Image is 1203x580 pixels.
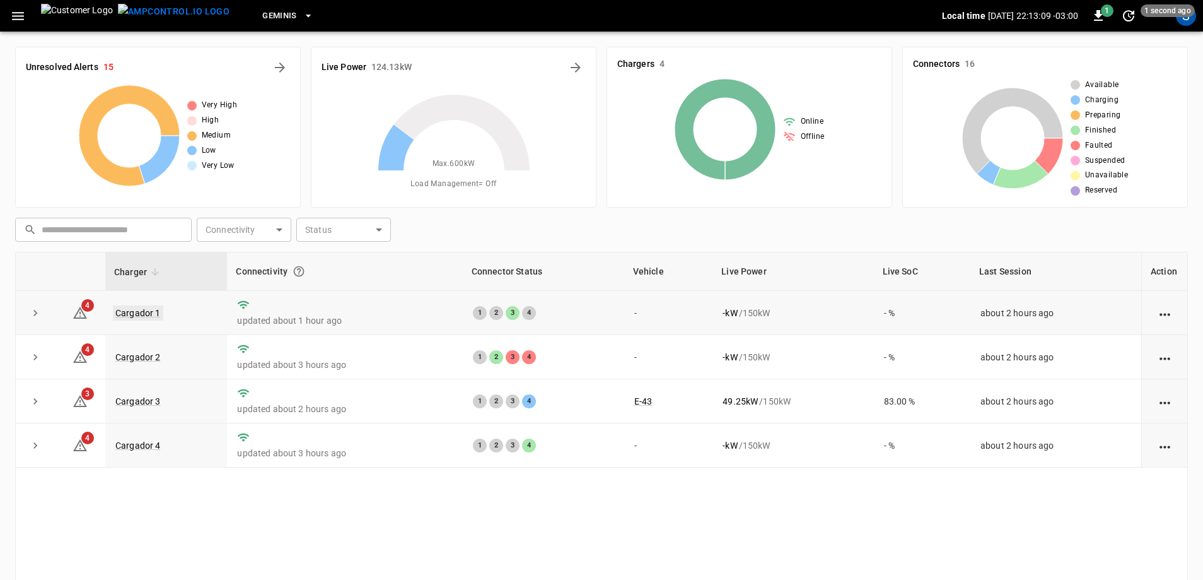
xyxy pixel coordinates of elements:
h6: Unresolved Alerts [26,61,98,74]
h6: 16 [965,57,975,71]
span: Low [202,145,216,157]
td: about 2 hours ago [970,335,1141,379]
div: 1 [473,306,487,320]
td: - % [874,335,971,379]
h6: 4 [660,57,665,71]
p: 49.25 kW [723,395,758,408]
div: action cell options [1157,307,1173,319]
th: Vehicle [624,252,713,291]
span: Load Management = Off [410,178,496,191]
th: Action [1141,252,1187,291]
td: - % [874,291,971,335]
div: / 150 kW [723,439,863,452]
div: 4 [522,306,536,320]
p: - kW [723,351,737,364]
p: updated about 3 hours ago [237,358,452,371]
span: 4 [81,343,94,356]
button: expand row [26,304,45,323]
span: Offline [801,131,825,143]
div: action cell options [1157,351,1173,364]
div: action cell options [1157,439,1173,452]
p: updated about 2 hours ago [237,403,452,415]
th: Live SoC [874,252,971,291]
td: about 2 hours ago [970,379,1141,423]
p: - kW [723,439,737,452]
a: 4 [73,351,88,361]
span: 4 [81,299,94,312]
button: All Alerts [270,57,290,78]
span: 1 [1101,4,1113,17]
div: / 150 kW [723,395,863,408]
img: Customer Logo [41,4,113,28]
div: 3 [506,350,520,364]
td: 83.00 % [874,379,971,423]
h6: 124.13 kW [371,61,412,74]
img: ampcontrol.io logo [118,4,230,20]
button: Energy Overview [566,57,586,78]
td: about 2 hours ago [970,423,1141,468]
h6: Chargers [617,57,654,71]
a: 4 [73,307,88,317]
div: 2 [489,394,503,408]
span: Finished [1085,124,1116,137]
span: Very High [202,99,238,112]
div: 1 [473,394,487,408]
div: Connectivity [236,260,453,283]
span: Very Low [202,160,235,172]
p: updated about 1 hour ago [237,314,452,327]
div: 3 [506,439,520,453]
div: 1 [473,350,487,364]
div: 2 [489,306,503,320]
a: Cargador 4 [115,441,161,451]
div: 3 [506,306,520,320]
p: updated about 3 hours ago [237,447,452,459]
span: High [202,114,219,127]
p: Local time [942,9,985,22]
a: Cargador 3 [115,396,161,406]
span: 4 [81,432,94,444]
div: 4 [522,394,536,408]
button: expand row [26,436,45,455]
th: Last Session [970,252,1141,291]
td: - [624,423,713,468]
span: Unavailable [1085,169,1128,182]
button: expand row [26,348,45,367]
p: - kW [723,307,737,319]
p: [DATE] 22:13:09 -03:00 [988,9,1078,22]
button: expand row [26,392,45,411]
div: / 150 kW [723,307,863,319]
a: 3 [73,396,88,406]
div: 1 [473,439,487,453]
span: Charging [1085,94,1119,107]
a: Cargador 2 [115,352,161,362]
span: Medium [202,129,231,142]
td: - [624,335,713,379]
span: Charger [114,264,163,280]
h6: Live Power [322,61,366,74]
td: - % [874,423,971,468]
div: action cell options [1157,395,1173,408]
th: Connector Status [463,252,624,291]
div: 2 [489,439,503,453]
span: Preparing [1085,109,1121,122]
button: Connection between the charger and our software. [288,260,310,283]
span: Max. 600 kW [433,158,475,170]
span: Geminis [262,9,297,23]
h6: 15 [103,61,113,74]
div: / 150 kW [723,351,863,364]
h6: Connectors [913,57,960,71]
span: 3 [81,388,94,400]
span: Reserved [1085,184,1117,197]
a: 4 [73,440,88,450]
a: E-43 [634,396,653,406]
button: set refresh interval [1119,6,1139,26]
span: Suspended [1085,155,1125,167]
span: Faulted [1085,139,1113,152]
span: Available [1085,79,1119,92]
div: 2 [489,350,503,364]
td: - [624,291,713,335]
th: Live Power [712,252,873,291]
div: 3 [506,394,520,408]
div: 4 [522,439,536,453]
span: 1 second ago [1141,4,1195,17]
